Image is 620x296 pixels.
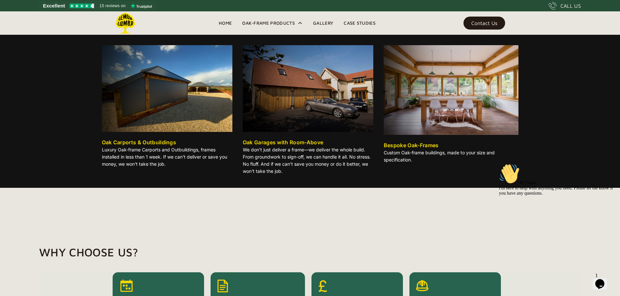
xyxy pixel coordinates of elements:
div: Bespoke Oak-Frames [384,141,439,149]
div: Oak Garages with Room-Above [243,138,324,146]
img: :wave: [3,3,23,23]
div: CALL US [560,2,581,10]
iframe: chat widget [496,161,613,267]
div: Contact Us [471,21,497,25]
span: Excellent [43,2,65,10]
h1: Why choose us? [39,245,138,259]
div: Oak-Frame Products [237,11,308,35]
div: Oak Carports & Outbuildings [102,138,176,146]
iframe: chat widget [593,270,613,290]
p: We don’t just deliver a frame—we deliver the whole build. From groundwork to sign-off, we can han... [243,146,373,175]
span: Hi There, I'm here to help with anything you need. Please let me know if you have any questions. [3,19,117,35]
a: Home [214,18,237,28]
a: Contact Us [463,17,505,30]
div: Oak-Frame Products [242,19,295,27]
span: 15 reviews on [100,2,126,10]
a: CALL US [549,2,581,10]
a: Case Studies [338,18,381,28]
p: Luxury Oak-frame Carports and Outbuildings, frames installed in less than 1 week. If we can't del... [102,146,232,168]
a: Oak Garages with Room-AboveWe don’t just deliver a frame—we deliver the whole build. From groundw... [243,45,373,177]
div: 👋Hi There,I'm here to help with anything you need. Please let me know if you have any questions. [3,3,120,35]
a: Gallery [308,18,338,28]
img: Trustpilot logo [131,3,152,8]
a: See Lemon Lumba reviews on Trustpilot [39,1,157,10]
p: Custom Oak-frame buildings, made to your size and specification. [384,149,518,163]
a: Bespoke Oak-FramesCustom Oak-frame buildings, made to your size and specification. [384,45,518,166]
img: Trustpilot 4.5 stars [70,4,94,8]
a: Oak Carports & OutbuildingsLuxury Oak-frame Carports and Outbuildings, frames installed in less t... [102,45,232,170]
